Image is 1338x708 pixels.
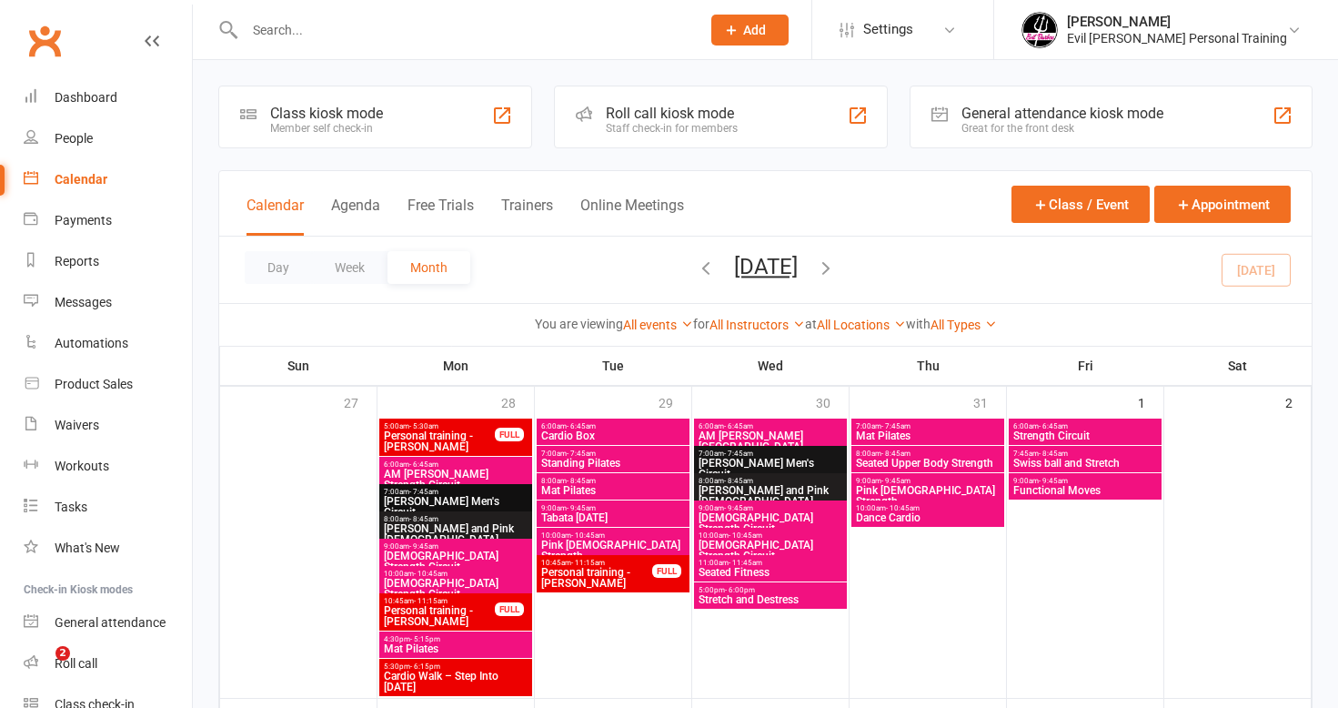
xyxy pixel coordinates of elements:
span: Add [743,23,766,37]
span: Standing Pilates [540,458,686,469]
button: Class / Event [1011,186,1150,223]
span: - 10:45am [886,504,920,512]
span: Seated Upper Body Strength [855,458,1001,469]
div: Great for the front desk [961,122,1163,135]
span: 7:00am [383,488,528,496]
span: - 6:45am [724,422,753,430]
div: Staff check-in for members [606,122,738,135]
div: 1 [1138,387,1163,417]
span: Settings [863,9,913,50]
span: - 7:45am [724,450,753,458]
div: Waivers [55,418,99,432]
th: Fri [1007,347,1164,385]
strong: at [805,317,817,331]
a: Messages [24,282,192,323]
div: Reports [55,254,99,268]
div: FULL [495,602,524,616]
span: [PERSON_NAME] and Pink [DEMOGRAPHIC_DATA] [698,485,843,507]
a: All events [623,318,693,332]
button: Week [312,251,387,284]
div: Evil [PERSON_NAME] Personal Training [1067,30,1287,46]
span: - 11:45am [729,559,762,567]
div: 28 [501,387,534,417]
strong: You are viewing [535,317,623,331]
span: - 6:45am [1039,422,1068,430]
span: - 6:15pm [410,662,440,671]
span: - 11:15am [414,597,448,605]
div: 29 [659,387,691,417]
span: Pink [DEMOGRAPHIC_DATA] Strength [540,540,686,561]
span: - 8:45am [567,477,596,485]
a: People [24,118,192,159]
a: General attendance kiosk mode [24,602,192,643]
span: Cardio Box [540,430,686,441]
span: 7:00am [540,450,686,458]
a: Roll call [24,643,192,684]
span: Dance Cardio [855,512,1001,523]
span: 5:30pm [383,662,528,671]
button: Calendar [246,197,304,236]
button: Free Trials [407,197,474,236]
span: Pink [DEMOGRAPHIC_DATA] Strength [855,485,1001,507]
div: 30 [816,387,849,417]
span: 9:00am [383,542,528,551]
a: All Instructors [709,318,805,332]
span: - 6:00pm [725,586,755,594]
span: 4:30pm [383,635,528,643]
span: 6:00am [698,422,843,430]
a: Dashboard [24,77,192,118]
button: [DATE] [734,254,798,279]
div: 31 [973,387,1006,417]
span: 6:00am [1012,422,1158,430]
span: [DEMOGRAPHIC_DATA] Strength Circuit [698,540,843,561]
span: 9:00am [855,477,1001,485]
iframe: Intercom live chat [18,646,62,690]
th: Sat [1164,347,1312,385]
a: All Types [931,318,997,332]
button: Online Meetings [580,197,684,236]
span: 6:00am [383,460,528,469]
span: Personal training - [PERSON_NAME] [383,430,496,452]
button: Agenda [331,197,380,236]
span: Seated Fitness [698,567,843,578]
span: [DEMOGRAPHIC_DATA] Strength Circuit [383,578,528,600]
span: [PERSON_NAME] Men's Circuit [698,458,843,480]
input: Search... [239,17,688,43]
span: [PERSON_NAME] and Pink [DEMOGRAPHIC_DATA] [383,523,528,545]
span: - 9:45am [409,542,438,551]
a: Product Sales [24,364,192,405]
div: FULL [652,564,681,578]
span: - 11:15am [571,559,605,567]
span: - 9:45am [567,504,596,512]
div: Messages [55,295,112,309]
span: Mat Pilates [855,430,1001,441]
a: What's New [24,528,192,569]
span: Strength Circuit [1012,430,1158,441]
div: 2 [1285,387,1311,417]
span: 5:00pm [698,586,843,594]
span: 8:00am [383,515,528,523]
span: Mat Pilates [540,485,686,496]
th: Wed [692,347,850,385]
div: Dashboard [55,90,117,105]
div: [PERSON_NAME] [1067,14,1287,30]
th: Sun [220,347,377,385]
a: Clubworx [22,18,67,64]
span: Tabata [DATE] [540,512,686,523]
span: Functional Moves [1012,485,1158,496]
img: thumb_image1652691556.png [1021,12,1058,48]
span: 7:00am [855,422,1001,430]
span: [DEMOGRAPHIC_DATA] Strength Circuit [383,551,528,572]
div: Tasks [55,500,87,514]
span: - 8:45am [881,450,910,458]
span: 10:00am [855,504,1001,512]
a: All Locations [817,318,906,332]
span: 9:00am [698,504,843,512]
a: Reports [24,241,192,282]
div: 27 [344,387,377,417]
div: Roll call [55,656,97,671]
div: General attendance kiosk mode [961,105,1163,122]
span: 8:00am [540,477,686,485]
button: Add [711,15,789,46]
span: 11:00am [698,559,843,567]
